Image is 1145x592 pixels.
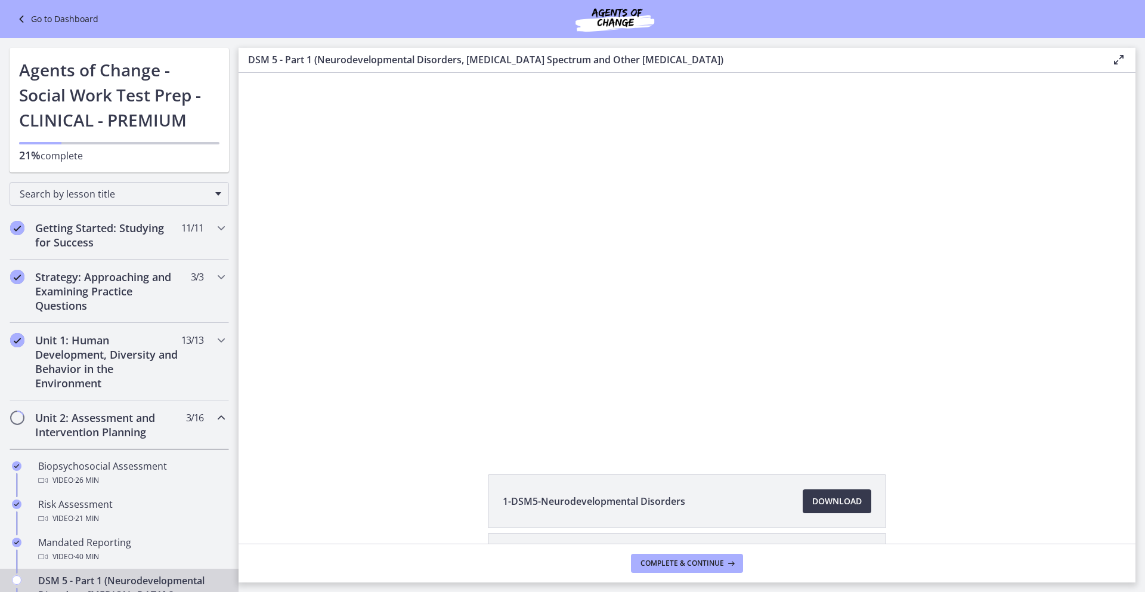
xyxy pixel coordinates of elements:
[186,411,203,425] span: 3 / 16
[73,473,99,488] span: · 26 min
[812,494,862,508] span: Download
[20,187,209,201] span: Search by lesson title
[19,148,219,163] p: complete
[10,270,24,284] i: Completed
[181,221,203,235] span: 11 / 11
[14,12,98,26] a: Go to Dashboard
[191,270,203,284] span: 3 / 3
[38,511,224,526] div: Video
[35,411,181,439] h2: Unit 2: Assessment and Intervention Planning
[10,333,24,347] i: Completed
[503,494,685,508] span: 1-DSM5-Neurodevelopmental Disorders
[19,148,41,162] span: 21%
[640,559,724,568] span: Complete & continue
[35,221,181,249] h2: Getting Started: Studying for Success
[803,489,871,513] a: Download
[38,459,224,488] div: Biopsychosocial Assessment
[73,511,99,526] span: · 21 min
[38,535,224,564] div: Mandated Reporting
[239,73,1135,447] iframe: To enrich screen reader interactions, please activate Accessibility in Grammarly extension settings
[35,270,181,313] h2: Strategy: Approaching and Examining Practice Questions
[35,333,181,390] h2: Unit 1: Human Development, Diversity and Behavior in the Environment
[248,53,1093,67] h3: DSM 5 - Part 1 (Neurodevelopmental Disorders, [MEDICAL_DATA] Spectrum and Other [MEDICAL_DATA])
[631,554,743,573] button: Complete & continue
[543,5,686,33] img: Agents of Change
[73,550,99,564] span: · 40 min
[10,182,229,206] div: Search by lesson title
[19,57,219,132] h1: Agents of Change - Social Work Test Prep - CLINICAL - PREMIUM
[12,538,21,547] i: Completed
[12,461,21,471] i: Completed
[38,550,224,564] div: Video
[181,333,203,347] span: 13 / 13
[10,221,24,235] i: Completed
[38,473,224,488] div: Video
[38,497,224,526] div: Risk Assessment
[12,499,21,509] i: Completed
